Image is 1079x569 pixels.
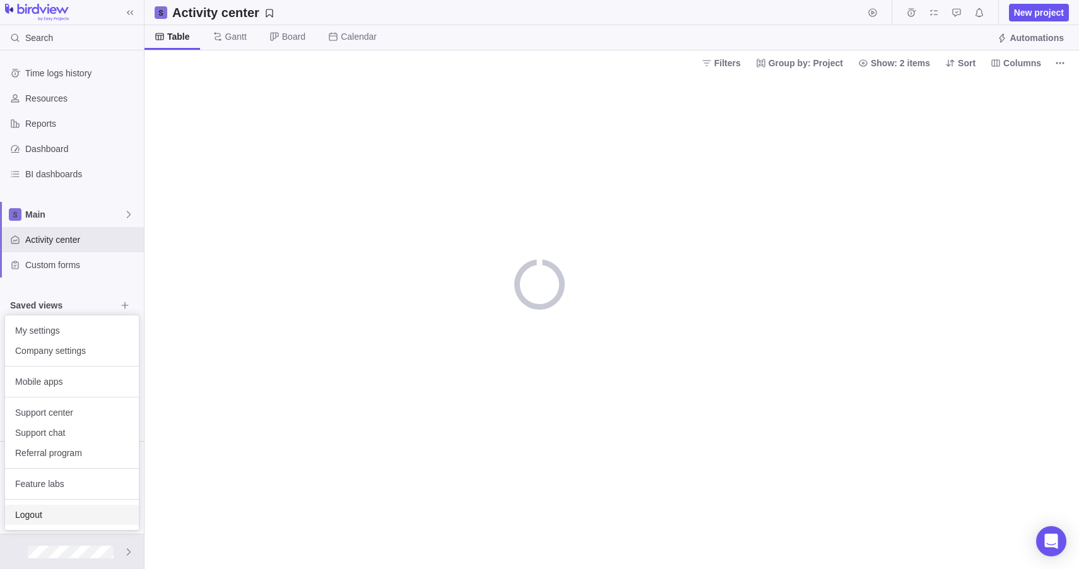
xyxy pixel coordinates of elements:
span: Referral program [15,447,129,459]
a: Mobile apps [5,372,139,392]
span: Feature labs [15,478,129,490]
a: Logout [5,505,139,525]
a: Referral program [5,443,139,463]
a: Support center [5,402,139,423]
span: Support center [15,406,129,419]
a: My settings [5,320,139,341]
a: Company settings [5,341,139,361]
a: Feature labs [5,474,139,494]
span: Logout [15,508,129,521]
span: Company settings [15,344,129,357]
span: Support chat [15,426,129,439]
div: Img Srcx Onerroralertdocumentcookie [8,544,23,560]
a: Support chat [5,423,139,443]
span: My settings [15,324,129,337]
span: Mobile apps [15,375,129,388]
